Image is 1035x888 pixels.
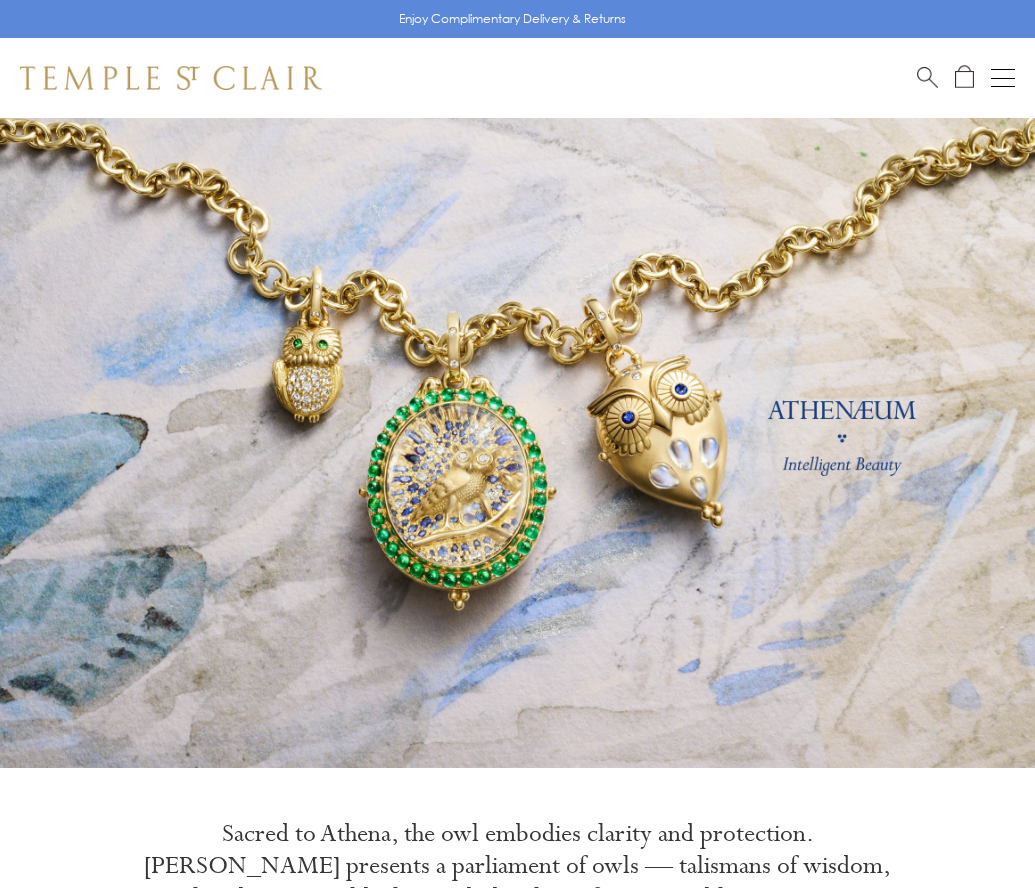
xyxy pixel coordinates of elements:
button: Open navigation [991,66,1015,90]
a: Search [917,65,938,90]
a: Open Shopping Bag [955,65,974,90]
p: Enjoy Complimentary Delivery & Returns [399,9,626,29]
img: Temple St. Clair [20,66,322,90]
